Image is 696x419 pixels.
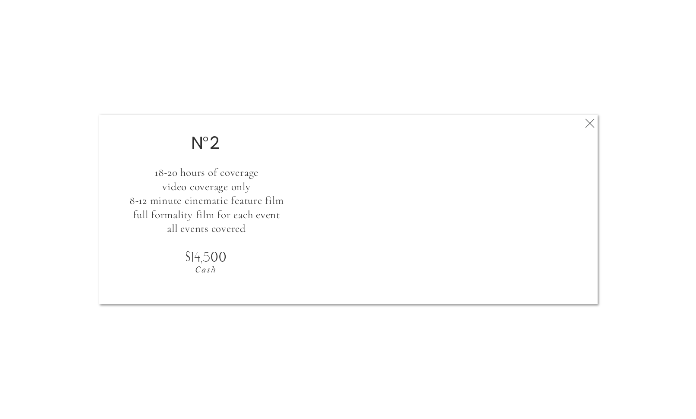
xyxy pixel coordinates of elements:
[188,134,207,153] h2: N
[205,134,224,153] h2: 2
[165,266,247,277] p: Cash
[333,146,559,273] iframe: 1084855002
[165,252,247,271] h2: $14,500
[103,166,310,238] h3: 18-20 hours of coverage video coverage only 8-12 minute cinematic feature film full formality fil...
[203,134,211,145] p: o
